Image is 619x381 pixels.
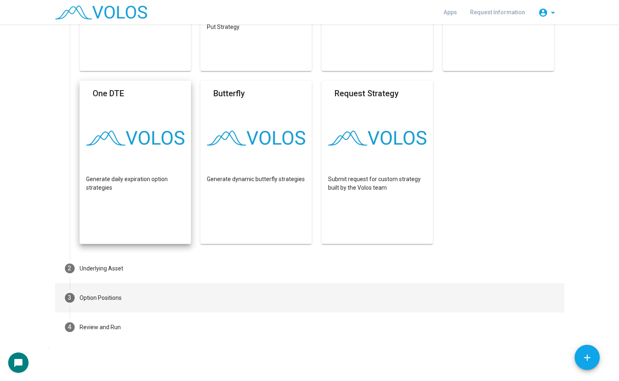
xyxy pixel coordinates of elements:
mat-card-title: One DTE [93,87,124,100]
div: Option Positions [80,294,122,302]
mat-icon: account_circle [538,8,548,18]
img: logo.png [207,131,305,146]
p: Generate daily expiration option strategies [86,175,184,192]
mat-icon: arrow_drop_down [548,8,558,18]
mat-card-title: Butterfly [213,87,245,100]
mat-icon: add [582,352,592,363]
p: Submit request for custom strategy built by the Volos team [328,175,426,192]
div: Underlying Asset [80,264,123,273]
a: Apps [437,5,464,20]
a: Request Information [464,5,532,20]
span: 2 [68,264,71,272]
span: Request Information [470,9,525,16]
span: 3 [68,294,71,301]
img: logo.png [86,131,184,146]
p: Generate dynamic butterfly strategies [207,175,305,184]
mat-card-title: Request Strategy [335,87,399,100]
span: 4 [68,323,71,331]
span: Apps [444,9,457,16]
img: logo.png [328,131,426,146]
mat-icon: chat_bubble [13,358,23,368]
div: Review and Run [80,323,121,332]
button: Add icon [575,345,600,370]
